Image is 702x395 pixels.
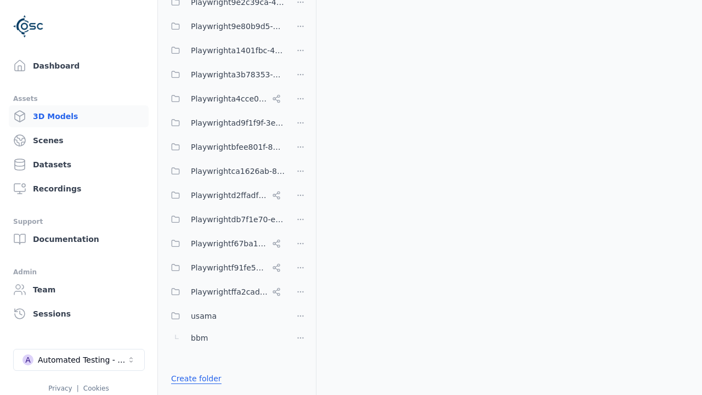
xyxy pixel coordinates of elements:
a: Create folder [171,373,222,384]
a: Documentation [9,228,149,250]
button: usama [165,305,285,327]
div: Support [13,215,144,228]
div: Automated Testing - Playwright [38,354,127,365]
span: Playwrightffa2cad8-0214-4c2f-a758-8e9593c5a37e [191,285,268,298]
div: A [22,354,33,365]
span: Playwright9e80b9d5-ab0b-4e8f-a3de-da46b25b8298 [191,20,285,33]
span: Playwrighta1401fbc-43d7-48dd-a309-be935d99d708 [191,44,285,57]
span: | [77,385,79,392]
span: Playwrightca1626ab-8cec-4ddc-b85a-2f9392fe08d1 [191,165,285,178]
a: Cookies [83,385,109,392]
img: Logo [13,11,44,42]
span: Playwrighta4cce06a-a8e6-4c0d-bfc1-93e8d78d750a [191,92,268,105]
button: bbm [165,327,285,349]
button: Playwrightad9f1f9f-3e6a-4231-8f19-c506bf64a382 [165,112,285,134]
button: Playwrightbfee801f-8be1-42a6-b774-94c49e43b650 [165,136,285,158]
a: 3D Models [9,105,149,127]
a: Team [9,279,149,301]
span: usama [191,309,217,323]
button: Playwrightf67ba199-386a-42d1-aebc-3b37e79c7296 [165,233,285,255]
button: Playwrighta3b78353-5999-46c5-9eab-70007203469a [165,64,285,86]
button: Playwrightca1626ab-8cec-4ddc-b85a-2f9392fe08d1 [165,160,285,182]
button: Create folder [165,369,228,388]
button: Select a workspace [13,349,145,371]
span: Playwrightd2ffadf0-c973-454c-8fcf-dadaeffcb802 [191,189,268,202]
span: Playwrightf91fe523-dd75-44f3-a953-451f6070cb42 [191,261,268,274]
a: Sessions [9,303,149,325]
a: Datasets [9,154,149,176]
span: Playwrightad9f1f9f-3e6a-4231-8f19-c506bf64a382 [191,116,285,129]
span: Playwrightdb7f1e70-e54d-4da7-b38d-464ac70cc2ba [191,213,285,226]
button: Playwrightffa2cad8-0214-4c2f-a758-8e9593c5a37e [165,281,285,303]
button: Playwrighta4cce06a-a8e6-4c0d-bfc1-93e8d78d750a [165,88,285,110]
span: bbm [191,331,208,345]
a: Privacy [48,385,72,392]
button: Playwright9e80b9d5-ab0b-4e8f-a3de-da46b25b8298 [165,15,285,37]
button: Playwrightf91fe523-dd75-44f3-a953-451f6070cb42 [165,257,285,279]
div: Admin [13,266,144,279]
span: Playwrightbfee801f-8be1-42a6-b774-94c49e43b650 [191,140,285,154]
a: Scenes [9,129,149,151]
div: Assets [13,92,144,105]
a: Recordings [9,178,149,200]
span: Playwrightf67ba199-386a-42d1-aebc-3b37e79c7296 [191,237,268,250]
button: Playwrightd2ffadf0-c973-454c-8fcf-dadaeffcb802 [165,184,285,206]
button: Playwrightdb7f1e70-e54d-4da7-b38d-464ac70cc2ba [165,208,285,230]
span: Playwrighta3b78353-5999-46c5-9eab-70007203469a [191,68,285,81]
a: Dashboard [9,55,149,77]
button: Playwrighta1401fbc-43d7-48dd-a309-be935d99d708 [165,39,285,61]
